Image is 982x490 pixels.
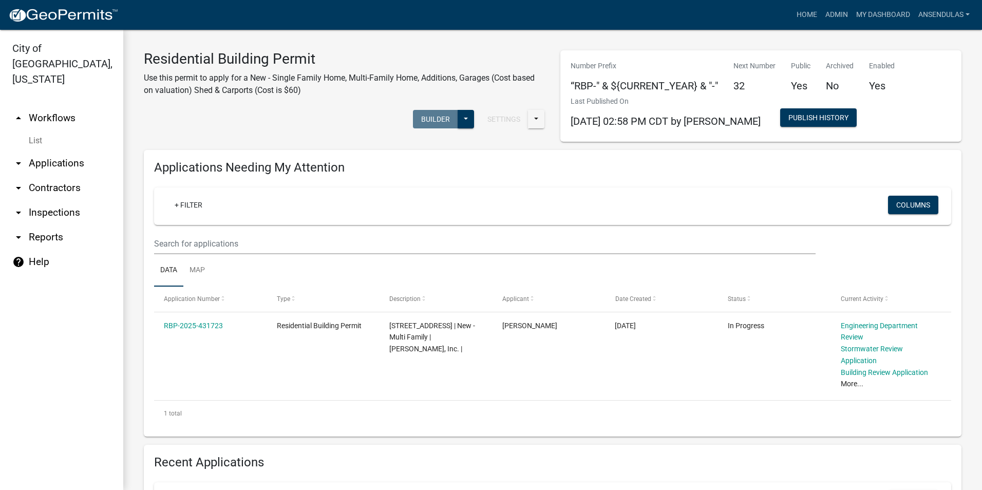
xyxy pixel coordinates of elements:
datatable-header-cell: Status [718,287,831,311]
i: arrow_drop_down [12,231,25,243]
span: Type [277,295,290,303]
datatable-header-cell: Current Activity [830,287,943,311]
a: Map [183,254,211,287]
button: Settings [479,110,528,128]
h4: Recent Applications [154,455,951,470]
span: Zac Rosenow [502,322,557,330]
datatable-header-cell: Description [380,287,493,311]
span: Description [389,295,421,303]
a: Engineering Department Review [841,322,918,342]
a: Data [154,254,183,287]
a: More... [841,380,863,388]
p: Number Prefix [571,61,718,71]
i: arrow_drop_down [12,206,25,219]
wm-modal-confirm: Workflow Publish History [780,115,857,123]
p: Next Number [733,61,776,71]
a: + Filter [166,196,211,214]
a: Admin [821,5,852,25]
a: Home [792,5,821,25]
input: Search for applications [154,233,816,254]
button: Builder [413,110,458,128]
datatable-header-cell: Application Number [154,287,267,311]
h5: Yes [791,80,810,92]
i: arrow_drop_down [12,157,25,169]
div: 1 total [154,401,951,426]
p: Public [791,61,810,71]
p: Last Published On [571,96,761,107]
datatable-header-cell: Type [267,287,380,311]
a: My Dashboard [852,5,914,25]
span: 1400 6TH ST N | New - Multi Family | Kuepers, Inc. | [389,322,475,353]
a: Stormwater Review Application [841,345,903,365]
span: Residential Building Permit [277,322,362,330]
a: ansendulas [914,5,974,25]
h3: Residential Building Permit [144,50,545,68]
a: RBP-2025-431723 [164,322,223,330]
span: 06/05/2025 [615,322,636,330]
h5: Yes [869,80,895,92]
span: Applicant [502,295,529,303]
i: arrow_drop_up [12,112,25,124]
i: help [12,256,25,268]
p: Enabled [869,61,895,71]
i: arrow_drop_down [12,182,25,194]
span: Application Number [164,295,220,303]
h4: Applications Needing My Attention [154,160,951,175]
a: Building Review Application [841,368,928,376]
span: In Progress [728,322,764,330]
span: Date Created [615,295,651,303]
p: Use this permit to apply for a New - Single Family Home, Multi-Family Home, Additions, Garages (C... [144,72,545,97]
h5: No [826,80,854,92]
button: Columns [888,196,938,214]
button: Publish History [780,108,857,127]
span: [DATE] 02:58 PM CDT by [PERSON_NAME] [571,115,761,127]
span: Status [728,295,746,303]
span: Current Activity [841,295,883,303]
h5: “RBP-" & ${CURRENT_YEAR} & "-" [571,80,718,92]
datatable-header-cell: Date Created [605,287,718,311]
h5: 32 [733,80,776,92]
p: Archived [826,61,854,71]
datatable-header-cell: Applicant [493,287,606,311]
